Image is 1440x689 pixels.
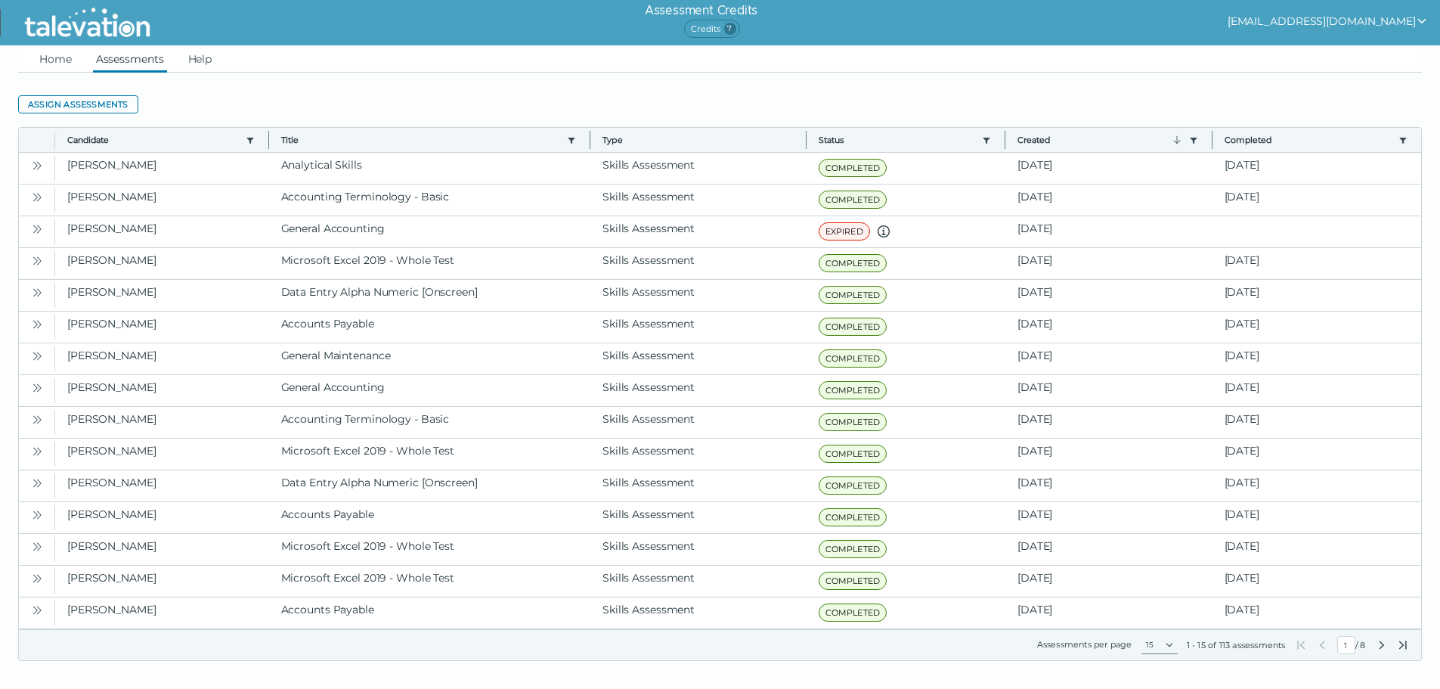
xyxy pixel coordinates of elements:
clr-dg-cell: [DATE] [1212,375,1422,406]
button: Open [28,442,46,460]
clr-dg-cell: General Accounting [269,375,591,406]
button: Column resize handle [1207,123,1217,156]
cds-icon: Open [31,350,43,362]
clr-dg-cell: Skills Assessment [590,502,807,533]
clr-dg-cell: Microsoft Excel 2019 - Whole Test [269,534,591,565]
clr-dg-cell: Accounts Payable [269,312,591,343]
clr-dg-cell: [PERSON_NAME] [55,153,269,184]
clr-dg-cell: Skills Assessment [590,343,807,374]
label: Assessments per page [1037,639,1132,650]
cds-icon: Open [31,382,43,394]
clr-dg-cell: Data Entry Alpha Numeric [Onscreen] [269,280,591,311]
clr-dg-cell: [DATE] [1212,439,1422,470]
cds-icon: Open [31,445,43,458]
clr-dg-cell: [PERSON_NAME] [55,566,269,597]
clr-dg-cell: [DATE] [1005,375,1212,406]
button: Column resize handle [801,123,811,156]
img: Talevation_Logo_Transparent_white.png [18,4,156,42]
clr-dg-cell: [DATE] [1005,470,1212,501]
span: COMPLETED [819,191,887,209]
button: Column resize handle [1000,123,1010,156]
clr-dg-cell: [DATE] [1005,566,1212,597]
clr-dg-cell: [PERSON_NAME] [55,502,269,533]
clr-dg-cell: Accounting Terminology - Basic [269,407,591,438]
cds-icon: Open [31,223,43,235]
clr-dg-cell: Skills Assessment [590,470,807,501]
span: COMPLETED [819,508,887,526]
cds-icon: Open [31,191,43,203]
clr-dg-cell: [DATE] [1005,502,1212,533]
span: COMPLETED [819,318,887,336]
button: Open [28,537,46,555]
clr-dg-cell: [PERSON_NAME] [55,439,269,470]
button: Next Page [1376,639,1388,651]
cds-icon: Open [31,414,43,426]
clr-dg-cell: [DATE] [1212,343,1422,374]
cds-icon: Open [31,573,43,585]
clr-dg-cell: [PERSON_NAME] [55,597,269,628]
span: 7 [724,23,736,35]
clr-dg-cell: Accounts Payable [269,597,591,628]
a: Home [36,45,75,73]
clr-dg-cell: Skills Assessment [590,248,807,279]
clr-dg-cell: [DATE] [1212,312,1422,343]
button: Open [28,601,46,619]
clr-dg-cell: [DATE] [1212,185,1422,216]
cds-icon: Open [31,477,43,489]
button: Open [28,378,46,396]
button: Open [28,315,46,333]
button: Open [28,251,46,269]
span: COMPLETED [819,540,887,558]
input: Current Page [1337,636,1355,654]
clr-dg-cell: [DATE] [1212,502,1422,533]
button: Last Page [1397,639,1409,651]
clr-dg-cell: Skills Assessment [590,439,807,470]
h6: Assessment Credits [645,2,757,20]
cds-icon: Open [31,604,43,616]
cds-icon: Open [31,541,43,553]
clr-dg-cell: [PERSON_NAME] [55,216,269,247]
button: Open [28,346,46,365]
cds-icon: Open [31,287,43,299]
button: Previous Page [1316,639,1328,651]
clr-dg-cell: Skills Assessment [590,280,807,311]
span: COMPLETED [819,572,887,590]
span: EXPIRED [819,222,870,241]
clr-dg-cell: [PERSON_NAME] [55,185,269,216]
clr-dg-cell: Microsoft Excel 2019 - Whole Test [269,248,591,279]
cds-icon: Open [31,255,43,267]
clr-dg-cell: [PERSON_NAME] [55,470,269,501]
button: First Page [1295,639,1307,651]
clr-dg-cell: [DATE] [1005,439,1212,470]
clr-dg-cell: General Accounting [269,216,591,247]
clr-dg-cell: [DATE] [1212,470,1422,501]
button: Column resize handle [585,123,595,156]
clr-dg-cell: Data Entry Alpha Numeric [Onscreen] [269,470,591,501]
clr-dg-cell: Skills Assessment [590,534,807,565]
clr-dg-cell: Microsoft Excel 2019 - Whole Test [269,566,591,597]
cds-icon: Open [31,509,43,521]
clr-dg-cell: Skills Assessment [590,312,807,343]
span: Credits [684,20,739,38]
clr-dg-cell: [DATE] [1212,407,1422,438]
clr-dg-cell: [DATE] [1005,153,1212,184]
clr-dg-cell: [DATE] [1005,248,1212,279]
clr-dg-cell: Analytical Skills [269,153,591,184]
clr-dg-cell: General Maintenance [269,343,591,374]
clr-dg-cell: Accounting Terminology - Basic [269,185,591,216]
span: COMPLETED [819,413,887,431]
span: COMPLETED [819,604,887,622]
clr-dg-cell: [DATE] [1005,407,1212,438]
clr-dg-cell: [PERSON_NAME] [55,312,269,343]
button: Open [28,156,46,174]
button: Completed [1225,134,1393,146]
clr-dg-cell: [PERSON_NAME] [55,248,269,279]
clr-dg-cell: Microsoft Excel 2019 - Whole Test [269,439,591,470]
clr-dg-cell: [DATE] [1005,216,1212,247]
span: COMPLETED [819,476,887,495]
span: Type [602,134,794,146]
clr-dg-cell: [DATE] [1212,597,1422,628]
clr-dg-cell: [PERSON_NAME] [55,407,269,438]
clr-dg-cell: [DATE] [1212,534,1422,565]
clr-dg-cell: [DATE] [1005,280,1212,311]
